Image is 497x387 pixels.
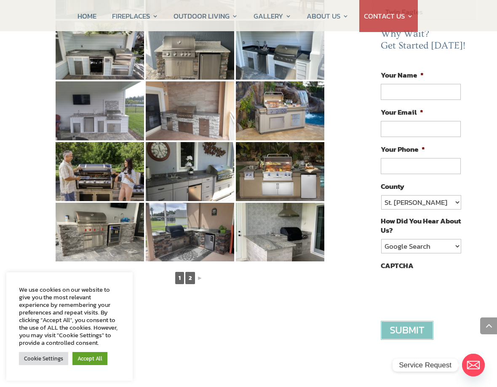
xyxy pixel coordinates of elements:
img: 13 [146,21,234,80]
label: Your Phone [381,145,425,154]
h2: Why Wait? Get Started [DATE]! [381,28,468,56]
img: 17 [236,81,324,140]
input: Submit [381,321,433,340]
label: County [381,182,404,191]
label: CAPTCHA [381,261,414,270]
img: 20 [236,142,324,201]
a: Cookie Settings [19,352,68,365]
img: 22 [146,203,234,262]
a: Accept All [72,352,107,365]
a: 2 [185,272,195,284]
img: 23 [236,203,324,262]
a: ► [196,273,204,283]
img: 19 [146,142,234,201]
label: How Did You Hear About Us? [381,216,461,235]
span: 1 [175,272,184,284]
img: 12 [56,21,144,80]
img: 15 [56,81,144,140]
img: 21 [56,203,144,262]
div: We use cookies on our website to give you the most relevant experience by remembering your prefer... [19,286,120,347]
label: Your Email [381,107,423,117]
a: Email [462,354,485,376]
label: Your Name [381,70,424,80]
img: 18 [56,142,144,201]
img: 14 [236,21,324,80]
img: 16 [146,81,234,140]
